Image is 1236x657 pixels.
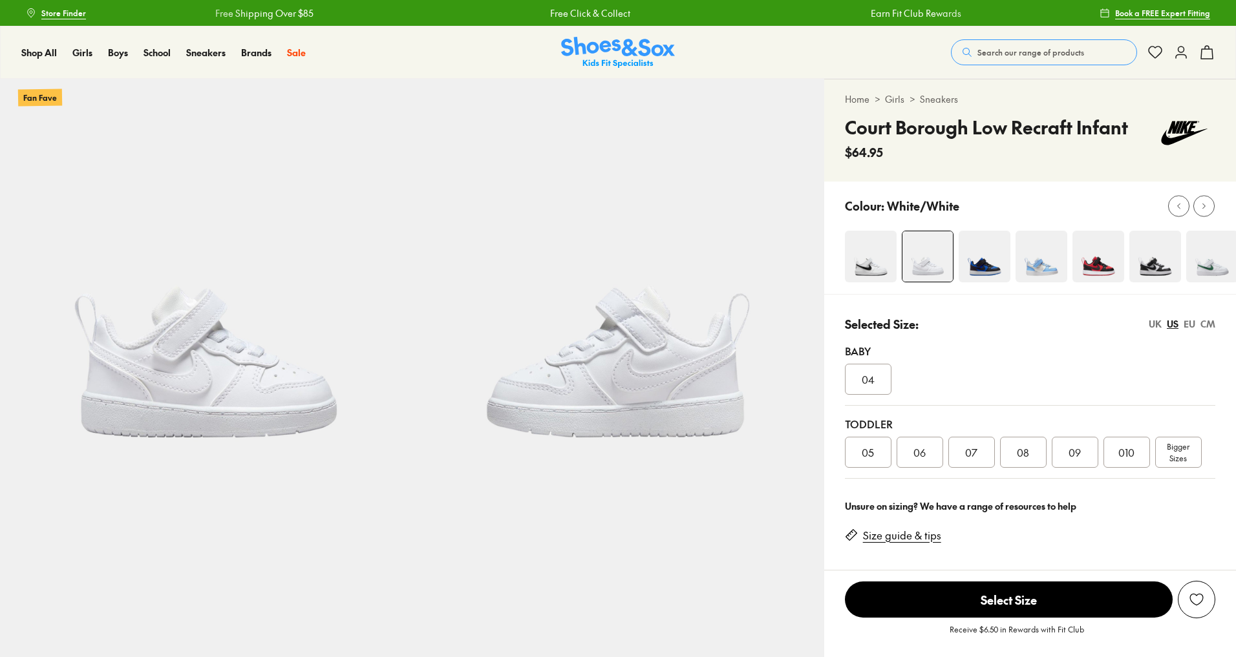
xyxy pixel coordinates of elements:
[1167,317,1178,331] div: US
[951,39,1137,65] button: Search our range of products
[965,444,977,460] span: 07
[1069,444,1081,460] span: 09
[862,444,874,460] span: 05
[186,46,226,59] a: Sneakers
[241,46,272,59] a: Brands
[902,231,953,282] img: 4-454363_1
[1200,317,1215,331] div: CM
[72,46,92,59] a: Girls
[862,371,875,387] span: 04
[789,6,879,20] a: Earn Fit Club Rewards
[885,92,904,106] a: Girls
[845,315,919,333] p: Selected Size:
[845,197,884,214] p: Colour:
[1149,317,1162,331] div: UK
[133,6,231,20] a: Free Shipping Over $85
[1184,317,1195,331] div: EU
[950,623,1084,647] p: Receive $6.50 in Rewards with Fit Club
[287,46,306,59] a: Sale
[913,444,926,460] span: 06
[412,79,824,490] img: 5-454364_1
[845,92,1215,106] div: > >
[18,89,62,106] p: Fan Fave
[26,1,86,25] a: Store Finder
[1153,114,1215,152] img: Vendor logo
[21,46,57,59] a: Shop All
[1072,231,1124,282] img: 4-501996_1
[1129,231,1181,282] img: 4-552059_1
[887,197,959,214] p: White/White
[41,7,86,19] span: Store Finder
[845,499,1215,513] div: Unsure on sizing? We have a range of resources to help
[845,92,869,106] a: Home
[845,416,1215,432] div: Toddler
[561,37,675,68] a: Shoes & Sox
[845,143,883,161] span: $64.95
[1178,581,1215,618] button: Add to Wishlist
[1016,231,1067,282] img: 4-537485_1
[468,6,548,20] a: Free Click & Collect
[561,37,675,68] img: SNS_Logo_Responsive.svg
[108,46,128,59] a: Boys
[1115,7,1210,19] span: Book a FREE Expert Fitting
[845,231,897,282] img: 4-454357_1
[920,92,958,106] a: Sneakers
[845,581,1173,618] button: Select Size
[959,231,1010,282] img: 4-501990_1
[863,528,941,543] a: Size guide & tips
[845,114,1128,141] h4: Court Borough Low Recraft Infant
[1017,444,1029,460] span: 08
[845,581,1173,618] span: Select Size
[144,46,171,59] a: School
[1118,444,1135,460] span: 010
[1100,1,1210,25] a: Book a FREE Expert Fitting
[977,47,1084,58] span: Search our range of products
[1167,441,1189,464] span: Bigger Sizes
[845,343,1215,359] div: Baby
